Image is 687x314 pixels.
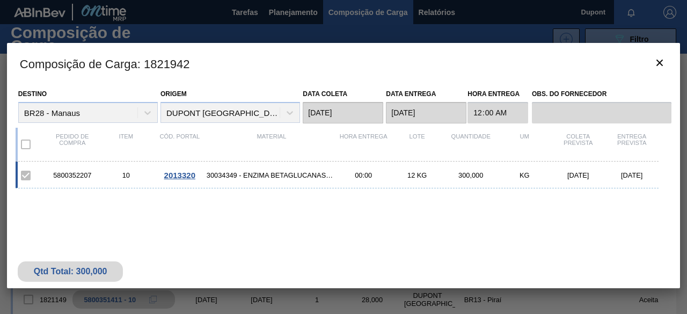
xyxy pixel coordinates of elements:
input: dd/mm/yyyy [303,102,383,123]
div: 300,000 [444,171,498,179]
div: [DATE] [605,171,659,179]
label: Data coleta [303,90,347,98]
div: Cód. Portal [153,133,207,156]
div: KG [498,171,551,179]
div: Quantidade [444,133,498,156]
div: Coleta Prevista [551,133,605,156]
label: Obs. do Fornecedor [532,86,671,102]
div: [DATE] [551,171,605,179]
span: 30034349 - ENZIMA BETAGLUCANASE LAMINEX 5G [207,171,337,179]
div: 12 KG [390,171,444,179]
div: UM [498,133,551,156]
div: Item [99,133,153,156]
div: Ir para o Pedido [153,171,207,180]
div: 10 [99,171,153,179]
div: Hora Entrega [337,133,390,156]
label: Origem [160,90,187,98]
div: 00:00 [337,171,390,179]
h3: Composição de Carga : 1821942 [7,43,680,84]
div: Pedido de compra [46,133,99,156]
input: dd/mm/yyyy [386,102,466,123]
div: 5800352207 [46,171,99,179]
div: Lote [390,133,444,156]
label: Data entrega [386,90,436,98]
div: Entrega Prevista [605,133,659,156]
label: Destino [18,90,47,98]
div: Qtd Total: 300,000 [26,267,115,276]
span: 2013320 [164,171,195,180]
label: Hora Entrega [467,86,528,102]
div: Material [207,133,337,156]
